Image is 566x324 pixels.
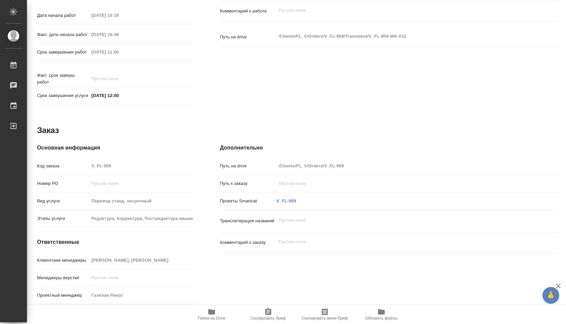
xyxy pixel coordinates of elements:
input: Пустое поле [89,255,193,265]
input: ✎ Введи что-нибудь [89,91,148,100]
span: Обновить файлы [365,316,398,321]
input: Пустое поле [89,74,148,84]
p: Комментарий к работе [220,8,277,14]
p: Клиентские менеджеры [37,257,89,264]
p: Этапы услуги [37,215,89,222]
p: Путь к заказу [220,180,277,187]
p: Комментарий к заказу [220,239,277,246]
span: Скопировать бриф [250,316,286,321]
p: Факт. дата начала работ [37,31,89,38]
span: Папка на Drive [198,316,225,321]
span: Скопировать мини-бриф [302,316,348,321]
p: Вид услуги [37,198,89,204]
h2: Заказ [37,125,59,136]
p: Проекты Smartcat [220,198,277,204]
button: Папка на Drive [183,305,240,324]
input: Пустое поле [89,30,148,39]
p: Путь на drive [220,34,277,40]
a: V_FL-959 [276,198,296,203]
p: Срок завершения услуги [37,92,89,99]
input: Пустое поле [89,196,193,206]
h4: Основная информация [37,144,193,152]
p: Факт. срок заверш. работ [37,72,89,86]
p: Дата начала работ [37,12,89,19]
p: Путь на drive [220,163,277,169]
p: Менеджеры верстки [37,274,89,281]
span: 🙏 [545,288,557,302]
input: Пустое поле [276,179,530,188]
h4: Ответственные [37,238,193,246]
p: Срок завершения работ [37,49,89,56]
button: Скопировать бриф [240,305,296,324]
p: Проектный менеджер [37,292,89,299]
input: Пустое поле [89,290,193,300]
input: Пустое поле [276,161,530,171]
input: Пустое поле [89,179,193,188]
button: 🙏 [542,287,559,304]
h4: Дополнительно [220,144,559,152]
p: Транслитерация названий [220,218,277,224]
button: Обновить файлы [353,305,410,324]
input: Пустое поле [89,273,193,283]
p: Номер РО [37,180,89,187]
p: Код заказа [37,163,89,169]
button: Скопировать мини-бриф [296,305,353,324]
textarea: /Clients/FL_V/Orders/V_FL-959/Translated/V_FL-959-WK-012 [276,31,530,42]
input: Пустое поле [89,214,193,223]
input: Пустое поле [89,47,148,57]
input: Пустое поле [89,161,193,171]
input: Пустое поле [89,10,148,20]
